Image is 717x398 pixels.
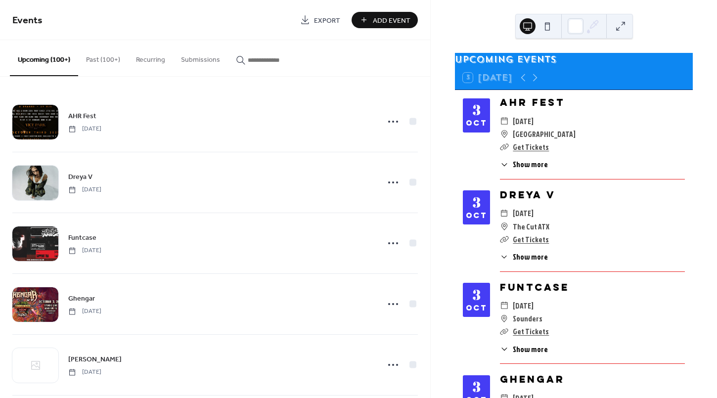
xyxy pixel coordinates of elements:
[513,207,534,220] span: [DATE]
[68,294,95,304] span: Ghengar
[500,325,509,338] div: ​
[500,207,509,220] div: ​
[513,141,549,152] a: Get Tickets
[455,53,693,66] div: Upcoming events
[68,368,101,377] span: [DATE]
[68,171,92,182] a: Dreya V
[68,110,96,122] a: AHR Fest
[500,251,509,263] div: ​
[314,15,340,26] span: Export
[128,40,173,75] button: Recurring
[472,381,481,395] div: 3
[466,212,487,219] div: Oct
[500,312,509,325] div: ​
[68,185,101,194] span: [DATE]
[293,12,348,28] a: Export
[500,344,509,355] div: ​
[78,40,128,75] button: Past (100+)
[466,120,487,127] div: Oct
[500,233,509,246] div: ​
[500,96,565,108] a: AHR Fest
[500,344,548,355] button: ​Show more
[472,196,481,210] div: 3
[68,354,122,365] span: [PERSON_NAME]
[68,293,95,304] a: Ghengar
[173,40,228,75] button: Submissions
[472,289,481,303] div: 3
[12,11,43,30] span: Events
[500,159,509,170] div: ​
[373,15,410,26] span: Add Event
[513,299,534,312] span: [DATE]
[500,115,509,128] div: ​
[68,232,96,243] a: Funtcase
[513,159,548,170] span: Show more
[352,12,418,28] button: Add Event
[472,104,481,118] div: 3
[500,251,548,263] button: ​Show more
[68,172,92,182] span: Dreya V
[68,233,96,243] span: Funtcase
[500,140,509,153] div: ​
[500,128,509,140] div: ​
[513,220,549,233] span: The Cut ATX
[513,234,549,245] a: Get Tickets
[500,188,556,201] a: Dreya V
[513,115,534,128] span: [DATE]
[513,251,548,263] span: Show more
[513,344,548,355] span: Show more
[10,40,78,76] button: Upcoming (100+)
[500,159,548,170] button: ​Show more
[513,312,542,325] span: Sounders
[68,246,101,255] span: [DATE]
[68,125,101,133] span: [DATE]
[68,354,122,365] a: [PERSON_NAME]
[500,299,509,312] div: ​
[513,128,576,140] span: [GEOGRAPHIC_DATA]
[513,326,549,337] a: Get Tickets
[68,111,96,122] span: AHR Fest
[500,220,509,233] div: ​
[500,373,565,385] a: Ghengar
[68,307,101,316] span: [DATE]
[500,281,569,293] a: Funtcase
[466,305,487,311] div: Oct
